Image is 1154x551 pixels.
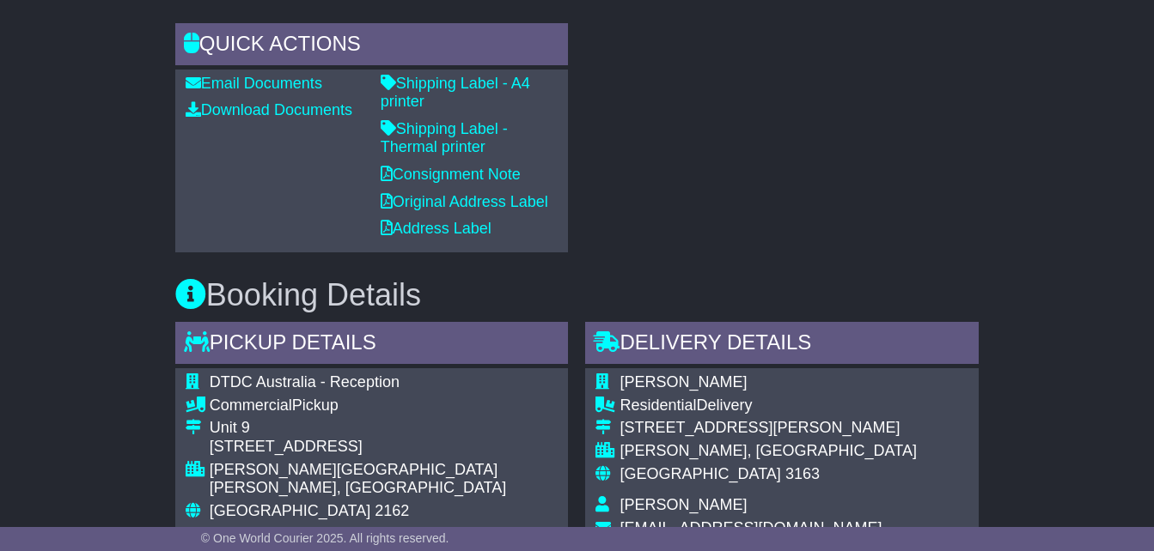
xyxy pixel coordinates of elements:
span: Commercial [210,397,292,414]
span: 3163 [785,465,820,482]
a: Download Documents [186,101,352,118]
a: Original Address Label [381,193,548,210]
a: Shipping Label - A4 printer [381,75,530,111]
div: [STREET_ADDRESS][PERSON_NAME] [620,419,916,438]
span: [GEOGRAPHIC_DATA] [620,465,780,482]
span: [PERSON_NAME] [620,373,747,391]
span: [GEOGRAPHIC_DATA] [210,502,370,519]
div: Delivery [620,397,916,415]
div: [PERSON_NAME][GEOGRAPHIC_DATA][PERSON_NAME], [GEOGRAPHIC_DATA] [210,461,559,498]
span: [EMAIL_ADDRESS][DOMAIN_NAME] [620,519,882,536]
a: Consignment Note [381,166,521,183]
a: Email Documents [186,75,322,92]
span: 2162 [375,502,409,519]
div: Unit 9 [210,419,559,438]
div: [STREET_ADDRESS] [210,438,559,457]
span: DTDC Australia - Reception [210,373,400,391]
div: Pickup Details [175,322,569,368]
h3: Booking Details [175,278,979,312]
a: Address Label [381,220,492,237]
span: © One World Courier 2025. All rights reserved. [201,531,449,545]
a: Shipping Label - Thermal printer [381,120,508,156]
div: [PERSON_NAME], [GEOGRAPHIC_DATA] [620,442,916,461]
div: Pickup [210,397,559,415]
div: Delivery Details [585,322,979,368]
span: [PERSON_NAME] [620,496,747,513]
div: Quick Actions [175,23,569,70]
span: Residential [620,397,696,414]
